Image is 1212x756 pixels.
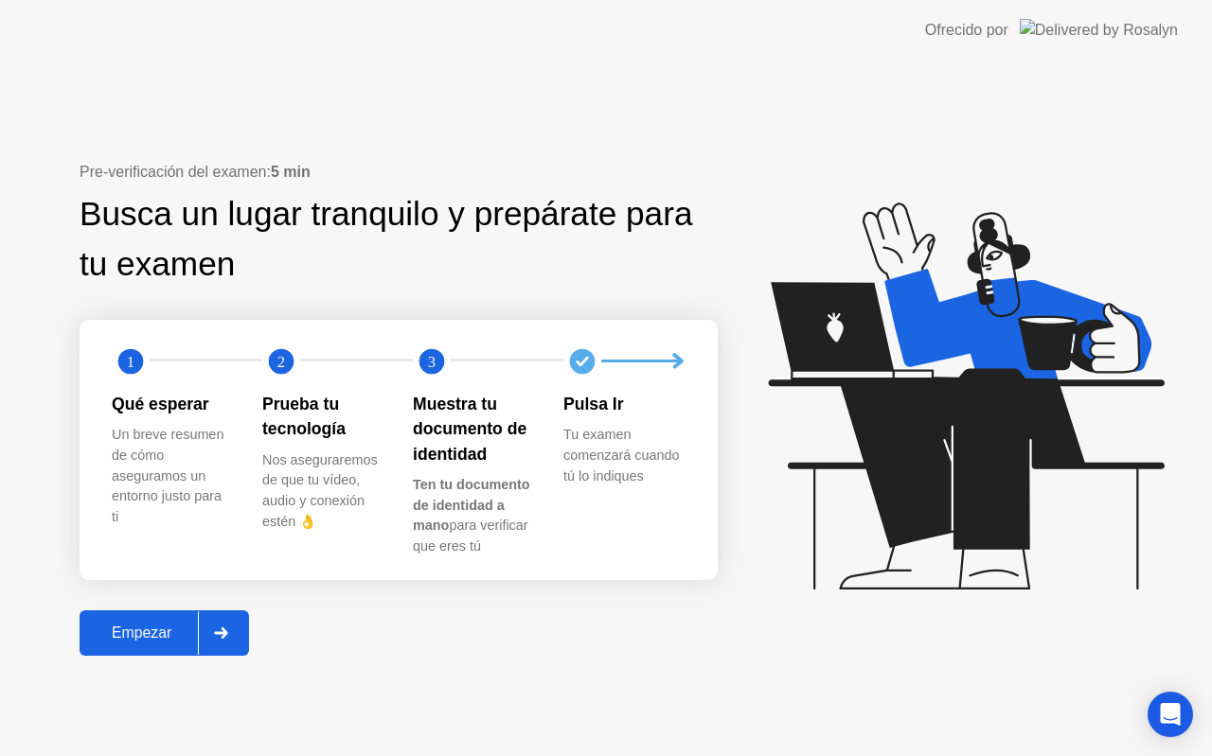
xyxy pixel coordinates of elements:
[262,392,383,442] div: Prueba tu tecnología
[80,161,718,184] div: Pre-verificación del examen:
[80,189,718,290] div: Busca un lugar tranquilo y prepárate para tu examen
[925,19,1008,42] div: Ofrecido por
[277,353,285,371] text: 2
[1148,692,1193,737] div: Open Intercom Messenger
[112,425,232,527] div: Un breve resumen de cómo aseguramos un entorno justo para ti
[85,624,198,642] div: Empezar
[413,392,533,466] div: Muestra tu documento de identidad
[413,475,533,556] div: para verificar que eres tú
[80,610,249,656] button: Empezar
[271,164,311,180] b: 5 min
[262,450,383,532] div: Nos aseguraremos de que tu vídeo, audio y conexión estén 👌
[563,425,684,486] div: Tu examen comenzará cuando tú lo indiques
[112,392,232,416] div: Qué esperar
[413,477,530,533] b: Ten tu documento de identidad a mano
[127,353,134,371] text: 1
[428,353,436,371] text: 3
[1020,19,1178,41] img: Delivered by Rosalyn
[563,392,684,416] div: Pulsa Ir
